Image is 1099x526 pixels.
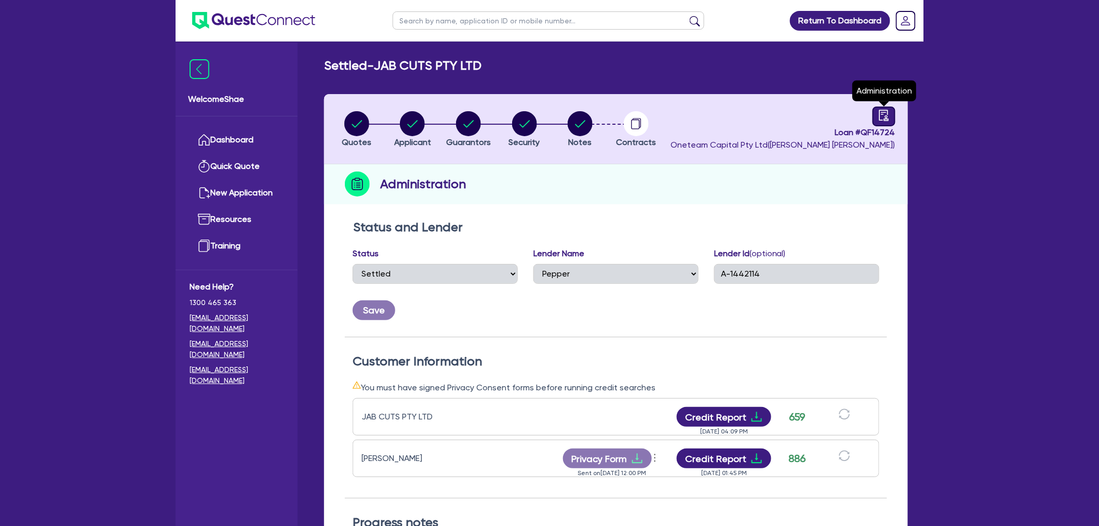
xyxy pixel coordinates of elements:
[749,248,786,258] span: (optional)
[198,240,210,252] img: training
[198,160,210,173] img: quick-quote
[361,411,491,423] div: JAB CUTS PTY LTD
[839,450,850,462] span: sync
[190,297,284,308] span: 1300 465 363
[892,7,919,34] a: Dropdown toggle
[353,247,379,260] label: Status
[836,408,853,426] button: sync
[380,175,466,193] h2: Administration
[190,127,284,153] a: Dashboard
[652,450,661,467] button: Dropdown toggle
[615,111,656,149] button: Contracts
[616,137,656,147] span: Contracts
[750,411,763,423] span: download
[567,111,593,149] button: Notes
[190,312,284,334] a: [EMAIL_ADDRESS][DOMAIN_NAME]
[190,59,209,79] img: icon-menu-close
[394,137,431,147] span: Applicant
[394,111,432,149] button: Applicant
[671,140,895,150] span: Oneteam Capital Pty Ltd ( [PERSON_NAME] [PERSON_NAME] )
[750,452,763,465] span: download
[873,107,895,126] a: audit
[198,187,210,199] img: new-application
[852,81,916,101] div: Administration
[836,450,853,468] button: sync
[446,137,491,147] span: Guarantors
[190,153,284,180] a: Quick Quote
[508,111,541,149] button: Security
[671,126,895,139] span: Loan # QF14724
[190,206,284,233] a: Resources
[190,281,284,293] span: Need Help?
[563,449,652,468] button: Privacy Formdownload
[190,338,284,360] a: [EMAIL_ADDRESS][DOMAIN_NAME]
[190,180,284,206] a: New Application
[533,247,584,260] label: Lender Name
[190,364,284,386] a: [EMAIL_ADDRESS][DOMAIN_NAME]
[650,450,660,466] span: more
[569,137,592,147] span: Notes
[784,451,810,466] div: 886
[677,407,772,427] button: Credit Reportdownload
[198,213,210,226] img: resources
[353,381,879,394] div: You must have signed Privacy Consent forms before running credit searches
[188,93,285,106] span: Welcome Shae
[393,11,704,30] input: Search by name, application ID or mobile number...
[714,247,786,260] label: Lender Id
[361,452,491,465] div: [PERSON_NAME]
[631,452,644,465] span: download
[192,12,315,29] img: quest-connect-logo-blue
[353,220,879,235] h2: Status and Lender
[839,409,850,420] span: sync
[509,137,540,147] span: Security
[324,58,481,73] h2: Settled - JAB CUTS PTY LTD
[790,11,890,31] a: Return To Dashboard
[878,110,890,121] span: audit
[345,172,370,196] img: step-icon
[446,111,491,149] button: Guarantors
[353,381,361,389] span: warning
[341,111,372,149] button: Quotes
[353,354,879,369] h2: Customer Information
[342,137,371,147] span: Quotes
[190,233,284,259] a: Training
[353,300,395,320] button: Save
[784,409,810,425] div: 659
[677,449,772,468] button: Credit Reportdownload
